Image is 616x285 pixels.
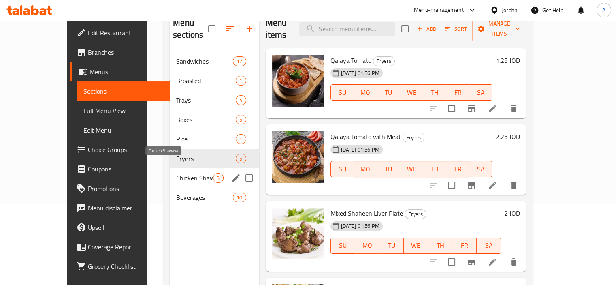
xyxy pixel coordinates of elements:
[445,24,467,34] span: Sort
[479,19,520,39] span: Manage items
[83,106,163,116] span: Full Menu View
[240,19,259,39] button: Add section
[330,238,355,254] button: SU
[77,81,170,101] a: Sections
[176,115,236,124] span: Boxes
[428,238,452,254] button: TH
[355,238,379,254] button: MO
[236,77,245,85] span: 1
[88,145,163,154] span: Choice Groups
[403,163,420,175] span: WE
[357,163,374,175] span: MO
[203,20,220,37] span: Select all sections
[469,84,492,101] button: SA
[504,252,523,272] button: delete
[414,5,464,15] div: Menu-management
[236,115,246,124] div: items
[266,17,290,41] h2: Menu items
[170,110,259,129] div: Boxes5
[354,161,377,177] button: MO
[400,84,423,101] button: WE
[213,173,223,183] div: items
[443,253,460,270] span: Select to update
[88,242,163,252] span: Coverage Report
[299,22,395,36] input: search
[90,67,163,77] span: Menus
[88,203,163,213] span: Menu disclaimer
[233,58,245,65] span: 17
[272,208,324,259] img: Mixed Shaheen Liver Plate
[414,23,439,35] button: Add
[473,163,489,175] span: SA
[170,90,259,110] div: Trays4
[602,6,605,15] span: A
[357,87,374,99] span: MO
[373,56,395,66] div: Fryers
[70,62,170,81] a: Menus
[176,56,233,66] span: Sandwiches
[70,159,170,179] a: Coupons
[176,76,236,86] span: Broasted
[338,222,383,230] span: [DATE] 01:56 PM
[439,23,472,35] span: Sort items
[176,154,236,163] span: Fryers
[477,238,501,254] button: SA
[462,252,481,272] button: Branch-specific-item
[456,240,473,251] span: FR
[473,87,489,99] span: SA
[236,135,245,143] span: 1
[236,155,245,163] span: 5
[70,23,170,43] a: Edit Restaurant
[330,161,354,177] button: SU
[504,176,523,195] button: delete
[83,125,163,135] span: Edit Menu
[488,257,497,267] a: Edit menu item
[88,261,163,271] span: Grocery Checklist
[502,6,518,15] div: Jordan
[236,134,246,144] div: items
[334,163,351,175] span: SU
[70,198,170,218] a: Menu disclaimer
[77,120,170,140] a: Edit Menu
[170,129,259,149] div: Rice1
[170,71,259,90] div: Broasted1
[176,95,236,105] span: Trays
[380,163,397,175] span: TU
[414,23,439,35] span: Add item
[403,87,420,99] span: WE
[330,84,354,101] button: SU
[423,161,446,177] button: TH
[400,161,423,177] button: WE
[426,163,443,175] span: TH
[70,218,170,237] a: Upsell
[496,55,520,66] h6: 1.25 JOD
[480,240,498,251] span: SA
[403,133,424,142] span: Fryers
[407,240,425,251] span: WE
[504,99,523,118] button: delete
[77,101,170,120] a: Full Menu View
[358,240,376,251] span: MO
[405,210,426,219] span: Fryers
[403,133,424,142] div: Fryers
[176,134,236,144] span: Rice
[472,16,526,41] button: Manage items
[423,84,446,101] button: TH
[496,131,520,142] h6: 2.25 JOD
[404,238,428,254] button: WE
[330,131,401,143] span: Qalaya Tomato with Meat
[70,179,170,198] a: Promotions
[443,100,460,117] span: Select to update
[70,257,170,276] a: Grocery Checklist
[446,84,469,101] button: FR
[88,47,163,57] span: Branches
[272,131,324,183] img: Qalaya Tomato with Meat
[88,28,163,38] span: Edit Restaurant
[377,161,400,177] button: TU
[426,87,443,99] span: TH
[70,43,170,62] a: Branches
[431,240,449,251] span: TH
